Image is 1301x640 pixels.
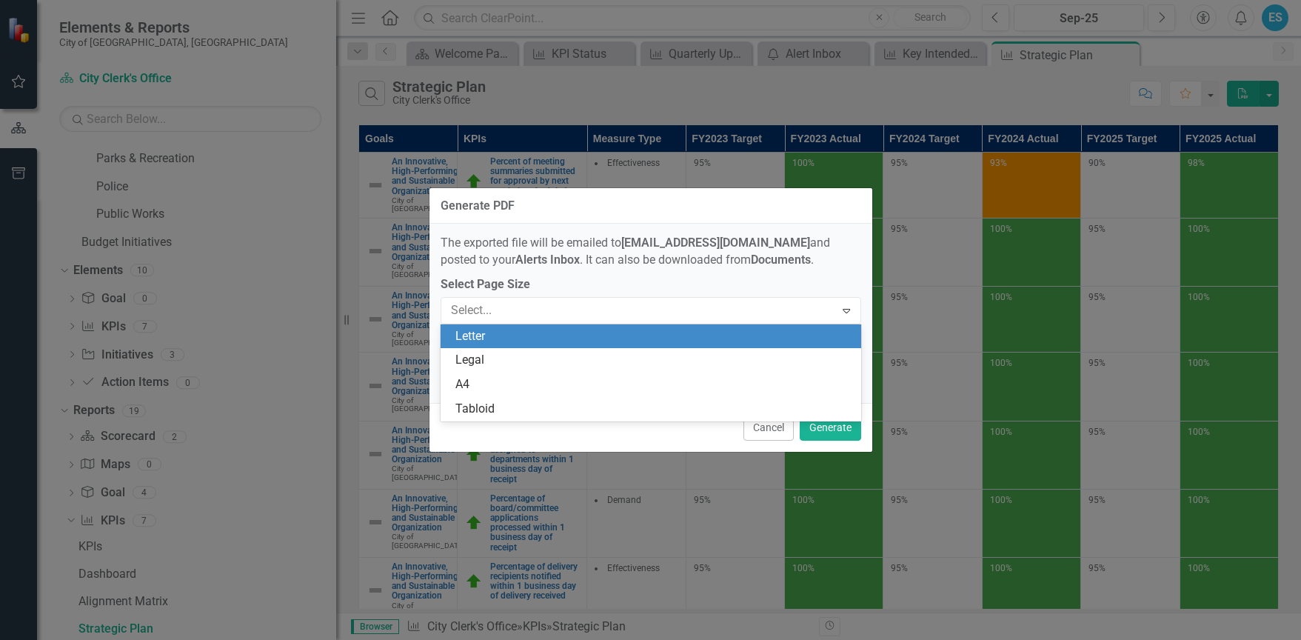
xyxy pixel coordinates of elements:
[455,376,852,393] div: A4
[441,199,515,213] div: Generate PDF
[455,401,852,418] div: Tabloid
[455,352,852,369] div: Legal
[800,415,861,441] button: Generate
[751,253,811,267] strong: Documents
[743,415,794,441] button: Cancel
[621,236,810,250] strong: [EMAIL_ADDRESS][DOMAIN_NAME]
[441,276,861,293] label: Select Page Size
[441,236,830,267] span: The exported file will be emailed to and posted to your . It can also be downloaded from .
[515,253,580,267] strong: Alerts Inbox
[455,328,852,345] div: Letter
